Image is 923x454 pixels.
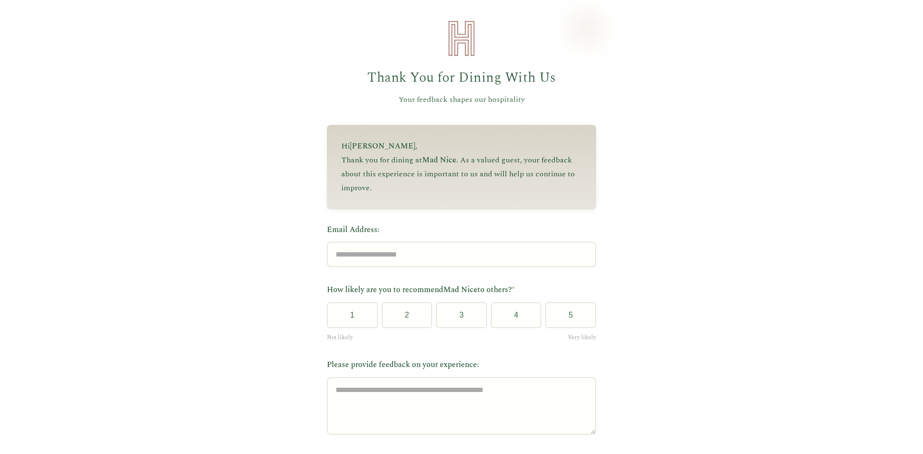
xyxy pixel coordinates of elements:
[350,140,415,152] span: [PERSON_NAME]
[327,359,596,371] label: Please provide feedback on your experience:
[327,94,596,106] p: Your feedback shapes our hospitality
[382,302,433,328] button: 2
[443,284,477,295] span: Mad Nice
[327,302,378,328] button: 1
[545,302,596,328] button: 5
[327,67,596,89] h1: Thank You for Dining With Us
[327,224,596,236] label: Email Address:
[442,19,481,58] img: Heirloom Hospitality Logo
[327,333,353,342] span: Not likely
[327,284,596,296] label: How likely are you to recommend to others?
[436,302,487,328] button: 3
[341,139,582,153] p: Hi ,
[422,154,456,166] span: Mad Nice
[341,153,582,195] p: Thank you for dining at . As a valued guest, your feedback about this experience is important to ...
[568,333,596,342] span: Very likely
[491,302,542,328] button: 4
